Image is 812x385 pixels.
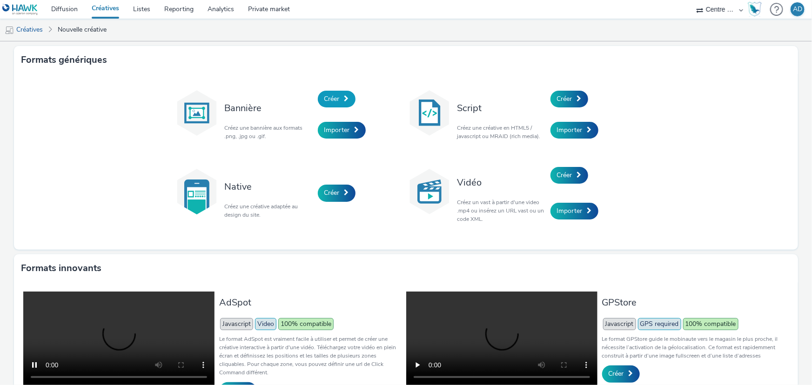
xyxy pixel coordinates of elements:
[5,26,14,35] img: mobile
[219,335,401,377] p: Le format AdSpot est vraiment facile à utiliser et permet de créer une créative interactive à par...
[602,365,640,382] a: Créer
[53,19,111,41] a: Nouvelle créative
[557,206,583,215] span: Importer
[457,102,546,114] h3: Script
[457,176,546,189] h3: Vidéo
[602,335,784,360] p: Le format GPStore guide le mobinaute vers le magasin le plus proche, il nécessite l’activation de...
[220,318,253,330] span: Javascript
[683,318,738,330] span: 100% compatible
[406,168,453,215] img: video.svg
[557,126,583,134] span: Importer
[225,124,313,140] p: Créez une bannière aux formats .png, .jpg ou .gif.
[324,126,350,134] span: Importer
[225,102,313,114] h3: Bannière
[557,94,572,103] span: Créer
[324,94,340,103] span: Créer
[318,91,356,107] a: Créer
[225,202,313,219] p: Créez une créative adaptée au design du site.
[21,261,101,275] h3: Formats innovants
[748,2,762,17] img: Hawk Academy
[324,188,340,197] span: Créer
[550,203,598,219] a: Importer
[219,296,401,309] h3: AdSpot
[609,369,624,378] span: Créer
[638,318,681,330] span: GPS required
[550,91,588,107] a: Créer
[174,168,220,215] img: native.svg
[550,167,588,184] a: Créer
[602,296,784,309] h3: GPStore
[550,122,598,139] a: Importer
[278,318,334,330] span: 100% compatible
[318,185,356,201] a: Créer
[793,2,802,16] div: AD
[457,198,546,223] p: Créez un vast à partir d'une video .mp4 ou insérez un URL vast ou un code XML.
[603,318,636,330] span: Javascript
[255,318,276,330] span: Video
[225,180,313,193] h3: Native
[748,2,765,17] a: Hawk Academy
[174,90,220,136] img: banner.svg
[318,122,366,139] a: Importer
[2,4,38,15] img: undefined Logo
[557,171,572,179] span: Créer
[21,53,107,67] h3: Formats génériques
[457,124,546,140] p: Créez une créative en HTML5 / javascript ou MRAID (rich media).
[406,90,453,136] img: code.svg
